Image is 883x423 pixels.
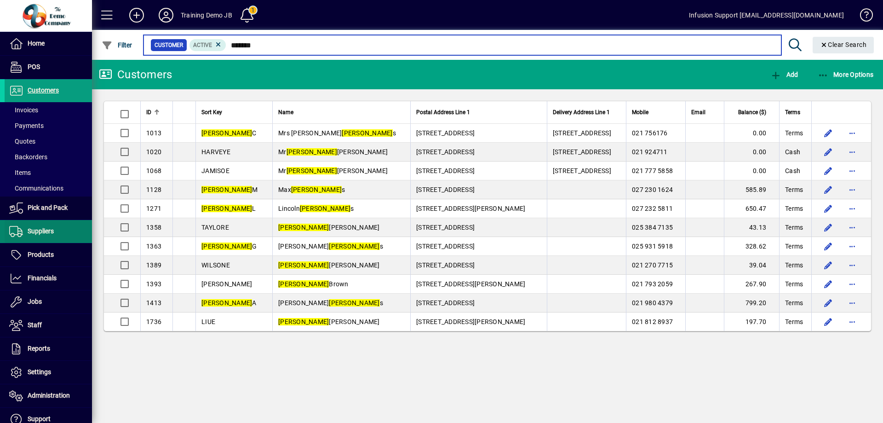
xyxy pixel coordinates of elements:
span: Terms [785,317,803,326]
span: [STREET_ADDRESS] [416,167,475,174]
div: Email [691,107,718,117]
button: Edit [821,258,836,272]
button: Add [122,7,151,23]
div: ID [146,107,167,117]
span: 027 232 5811 [632,205,673,212]
a: Invoices [5,102,92,118]
a: Suppliers [5,220,92,243]
span: Terms [785,298,803,307]
span: [STREET_ADDRESS][PERSON_NAME] [416,205,525,212]
span: Email [691,107,705,117]
span: 1020 [146,148,161,156]
span: Customer [155,41,183,50]
span: 021 980 4379 [632,299,673,307]
span: [PERSON_NAME] s [278,243,383,250]
td: 328.62 [724,237,779,256]
span: ID [146,107,151,117]
button: More options [845,277,860,291]
em: [PERSON_NAME] [300,205,350,212]
a: Pick and Pack [5,197,92,220]
span: [PERSON_NAME] [278,224,380,231]
span: 025 931 5918 [632,243,673,250]
span: Lincoln s [278,205,354,212]
a: Settings [5,361,92,384]
em: [PERSON_NAME] [342,129,392,137]
a: Knowledge Base [853,2,872,32]
span: [STREET_ADDRESS] [553,129,611,137]
span: Home [28,40,45,47]
span: Add [770,71,798,78]
em: [PERSON_NAME] [329,243,379,250]
button: Clear [813,37,874,53]
span: [STREET_ADDRESS][PERSON_NAME] [416,280,525,288]
button: More options [845,126,860,140]
span: Customers [28,87,59,94]
span: Terms [785,242,803,251]
span: 1389 [146,261,161,269]
span: JAMISOE [201,167,229,174]
em: [PERSON_NAME] [201,243,252,250]
span: [PERSON_NAME] [278,318,380,325]
td: 0.00 [724,162,779,180]
em: [PERSON_NAME] [201,299,252,307]
div: Balance ($) [730,107,774,117]
em: [PERSON_NAME] [287,148,337,156]
span: Terms [785,204,803,213]
a: Administration [5,384,92,407]
button: More options [845,239,860,254]
div: Name [278,107,405,117]
span: 1413 [146,299,161,307]
span: Jobs [28,298,42,305]
div: Training Demo JB [181,8,232,23]
span: Items [9,169,31,176]
button: Edit [821,182,836,197]
span: 027 230 1624 [632,186,673,193]
button: More options [845,296,860,310]
em: [PERSON_NAME] [278,224,329,231]
span: 021 777 5858 [632,167,673,174]
span: POS [28,63,40,70]
span: Max s [278,186,345,193]
em: [PERSON_NAME] [278,261,329,269]
span: Postal Address Line 1 [416,107,470,117]
span: G [201,243,257,250]
td: 267.90 [724,275,779,294]
td: 43.13 [724,218,779,237]
button: Edit [821,314,836,329]
span: Cash [785,147,800,156]
button: More options [845,314,860,329]
span: Products [28,251,54,258]
span: Active [193,42,212,48]
span: M [201,186,258,193]
span: [STREET_ADDRESS] [416,186,475,193]
a: Items [5,165,92,180]
span: Support [28,415,51,423]
span: Terms [785,185,803,194]
span: 021 924711 [632,148,668,156]
span: Terms [785,128,803,138]
span: Terms [785,223,803,232]
span: Settings [28,368,51,376]
span: [PERSON_NAME] [201,280,252,288]
span: [STREET_ADDRESS] [416,148,475,156]
span: 1013 [146,129,161,137]
span: 025 384 7135 [632,224,673,231]
button: Add [768,66,800,83]
span: Mr [PERSON_NAME] [278,148,388,156]
a: Staff [5,314,92,337]
em: [PERSON_NAME] [278,318,329,325]
a: Financials [5,267,92,290]
span: Sort Key [201,107,222,117]
a: Products [5,243,92,267]
span: Terms [785,107,800,117]
em: [PERSON_NAME] [278,280,329,288]
td: 39.04 [724,256,779,275]
td: 650.47 [724,199,779,218]
span: HARVEYE [201,148,230,156]
span: A [201,299,257,307]
span: [PERSON_NAME] [278,261,380,269]
span: 1068 [146,167,161,174]
button: More options [845,201,860,216]
a: Payments [5,118,92,133]
td: 585.89 [724,180,779,199]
